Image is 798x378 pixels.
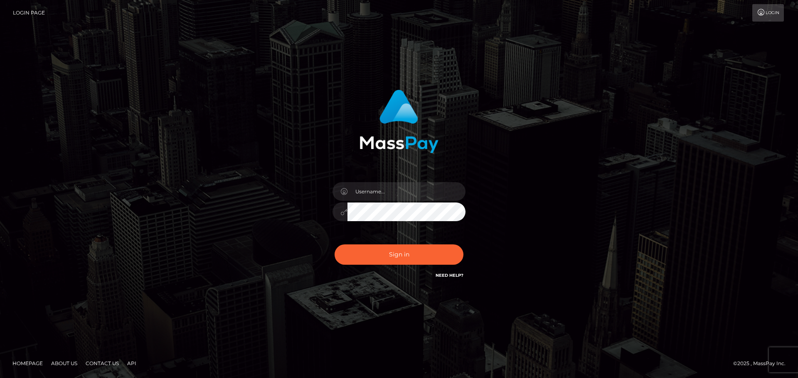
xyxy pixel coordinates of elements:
button: Sign in [335,244,463,265]
a: Login [752,4,784,22]
a: About Us [48,357,81,370]
a: Need Help? [436,273,463,278]
img: MassPay Login [360,90,438,153]
a: Login Page [13,4,45,22]
input: Username... [347,182,465,201]
a: Contact Us [82,357,122,370]
div: © 2025 , MassPay Inc. [733,359,792,368]
a: API [124,357,140,370]
a: Homepage [9,357,46,370]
